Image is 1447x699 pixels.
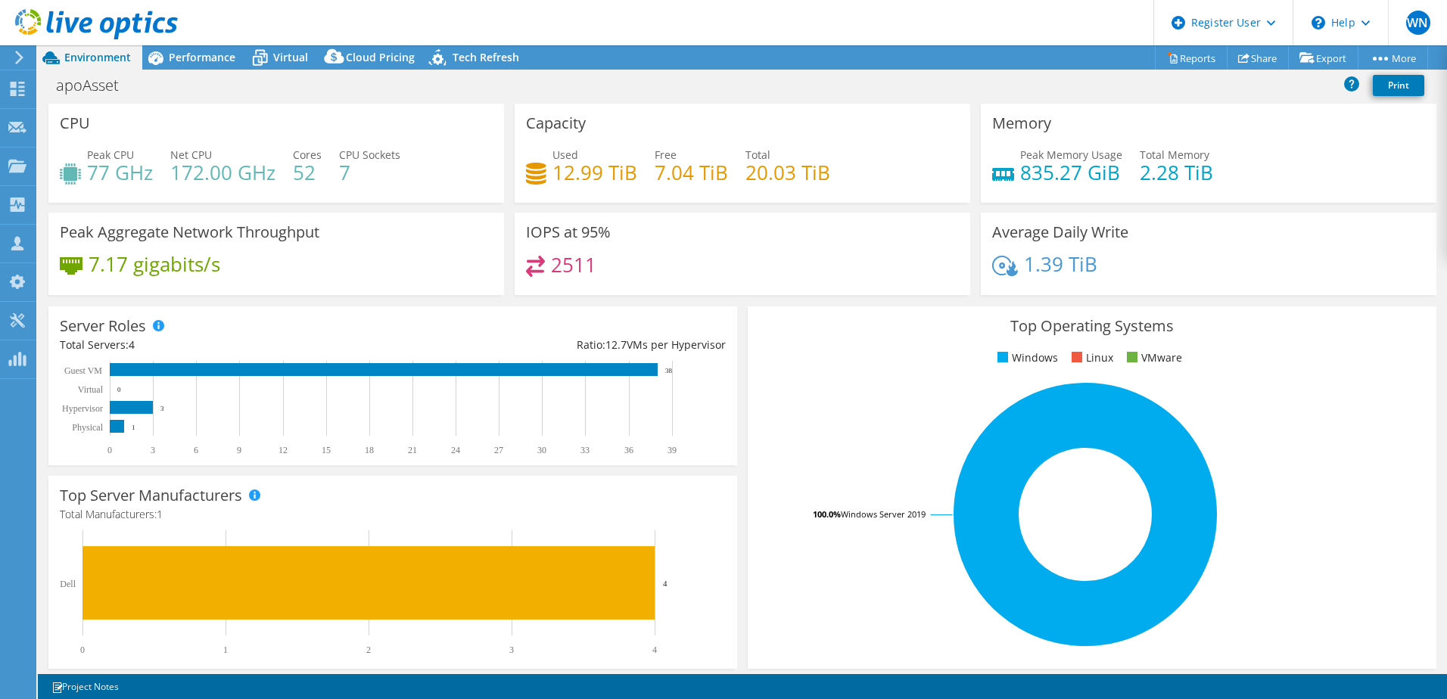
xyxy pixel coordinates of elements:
[1024,256,1097,272] h4: 1.39 TiB
[273,50,308,64] span: Virtual
[1140,148,1209,162] span: Total Memory
[169,50,235,64] span: Performance
[365,445,374,455] text: 18
[1155,46,1228,70] a: Reports
[322,445,331,455] text: 15
[1068,349,1113,366] li: Linux
[170,164,275,181] h4: 172.00 GHz
[552,148,578,162] span: Used
[60,224,319,241] h3: Peak Aggregate Network Throughput
[60,115,90,132] h3: CPU
[605,337,627,352] span: 12.7
[745,164,830,181] h4: 20.03 TiB
[408,445,417,455] text: 21
[552,164,637,181] h4: 12.99 TiB
[813,508,841,520] tspan: 100.0%
[60,487,242,504] h3: Top Server Manufacturers
[1373,75,1424,96] a: Print
[87,148,134,162] span: Peak CPU
[157,507,163,521] span: 1
[293,164,322,181] h4: 52
[580,445,590,455] text: 33
[60,506,726,523] h4: Total Manufacturers:
[129,337,135,352] span: 4
[1020,164,1122,181] h4: 835.27 GiB
[170,148,212,162] span: Net CPU
[994,349,1058,366] li: Windows
[745,148,770,162] span: Total
[293,148,322,162] span: Cores
[665,367,673,374] text: 38
[1312,16,1325,30] svg: \n
[393,337,726,353] div: Ratio: VMs per Hypervisor
[60,337,393,353] div: Total Servers:
[64,365,102,376] text: Guest VM
[1227,46,1289,70] a: Share
[194,445,198,455] text: 6
[1020,148,1122,162] span: Peak Memory Usage
[160,405,164,412] text: 3
[663,579,667,588] text: 4
[223,645,228,655] text: 1
[1358,46,1428,70] a: More
[41,677,129,696] a: Project Notes
[1406,11,1430,35] span: WN
[453,50,519,64] span: Tech Refresh
[537,445,546,455] text: 30
[667,445,677,455] text: 39
[339,164,400,181] h4: 7
[237,445,241,455] text: 9
[1123,349,1182,366] li: VMware
[151,445,155,455] text: 3
[1288,46,1358,70] a: Export
[624,445,633,455] text: 36
[87,164,153,181] h4: 77 GHz
[60,579,76,589] text: Dell
[655,148,677,162] span: Free
[117,386,121,393] text: 0
[339,148,400,162] span: CPU Sockets
[366,645,371,655] text: 2
[509,645,514,655] text: 3
[279,445,288,455] text: 12
[992,224,1128,241] h3: Average Daily Write
[551,256,596,273] h4: 2511
[1140,164,1213,181] h4: 2.28 TiB
[60,318,146,334] h3: Server Roles
[89,256,220,272] h4: 7.17 gigabits/s
[49,77,142,94] h1: apoAsset
[652,645,657,655] text: 4
[107,445,112,455] text: 0
[526,115,586,132] h3: Capacity
[72,422,103,433] text: Physical
[494,445,503,455] text: 27
[841,508,926,520] tspan: Windows Server 2019
[132,424,135,431] text: 1
[346,50,415,64] span: Cloud Pricing
[64,50,131,64] span: Environment
[992,115,1051,132] h3: Memory
[451,445,460,455] text: 24
[62,403,103,414] text: Hypervisor
[526,224,611,241] h3: IOPS at 95%
[80,645,85,655] text: 0
[759,318,1425,334] h3: Top Operating Systems
[655,164,728,181] h4: 7.04 TiB
[78,384,104,395] text: Virtual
